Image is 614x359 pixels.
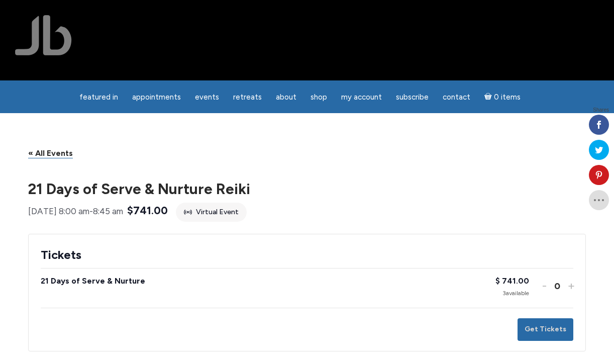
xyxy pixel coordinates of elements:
[484,93,494,102] i: Cart
[233,93,262,102] span: Retreats
[73,87,124,107] a: featured in
[227,87,268,107] a: Retreats
[390,87,435,107] a: Subscribe
[41,246,573,263] h2: Tickets
[443,93,470,102] span: Contact
[437,87,476,107] a: Contact
[276,93,296,102] span: About
[79,93,118,102] span: featured in
[495,289,529,298] div: available
[93,206,123,216] span: 8:45 am
[335,87,388,107] a: My Account
[478,86,527,107] a: Cart0 items
[28,204,123,219] div: -
[195,93,219,102] span: Events
[502,276,529,286] span: 741.00
[494,94,521,101] span: 0 items
[176,203,247,222] div: Virtual Event
[41,275,495,288] div: 21 Days of Serve & Nurture
[189,87,225,107] a: Events
[304,87,333,107] a: Shop
[270,87,302,107] a: About
[396,93,429,102] span: Subscribe
[15,15,72,55] img: Jamie Butler. The Everyday Medium
[541,278,547,293] button: -
[127,202,168,220] span: $741.00
[518,318,573,341] button: Get Tickets
[495,276,500,286] span: $
[28,148,73,158] a: « All Events
[28,182,586,196] h1: 21 Days of Serve & Nurture Reiki
[341,93,382,102] span: My Account
[502,290,506,297] span: 3
[593,108,609,113] span: Shares
[28,206,89,216] span: [DATE] 8:00 am
[132,93,181,102] span: Appointments
[126,87,187,107] a: Appointments
[567,278,573,293] button: +
[311,93,327,102] span: Shop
